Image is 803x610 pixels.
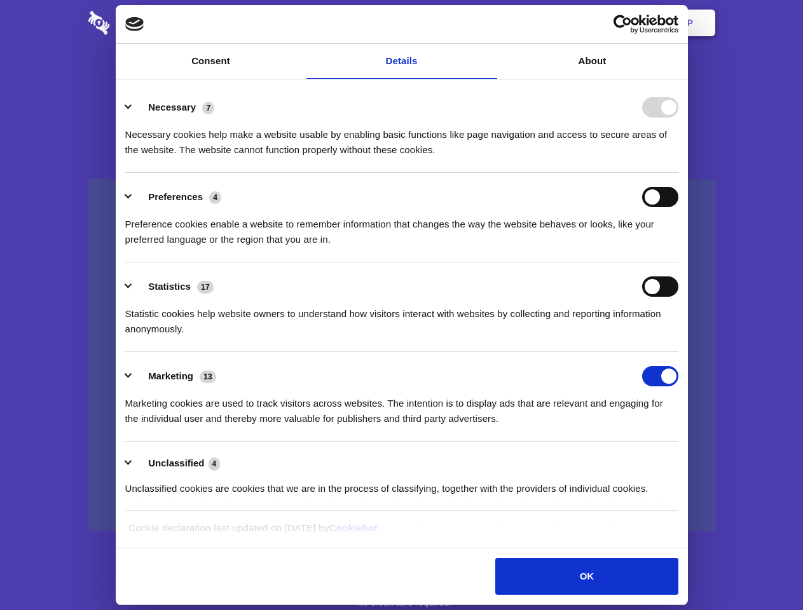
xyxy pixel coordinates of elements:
label: Preferences [148,191,203,202]
button: Necessary (7) [125,97,223,118]
h1: Eliminate Slack Data Loss. [88,57,715,103]
a: Login [577,3,632,43]
a: Usercentrics Cookiebot - opens in a new window [567,15,678,34]
span: 7 [202,102,214,114]
button: Marketing (13) [125,366,224,386]
a: About [497,44,688,79]
a: Pricing [373,3,429,43]
button: Statistics (17) [125,276,222,297]
img: logo-wordmark-white-trans-d4663122ce5f474addd5e946df7df03e33cb6a1c49d2221995e7729f52c070b2.svg [88,11,197,35]
a: Consent [116,44,306,79]
a: Wistia video thumbnail [88,179,715,532]
a: Cookiebot [329,522,378,533]
div: Unclassified cookies are cookies that we are in the process of classifying, together with the pro... [125,471,678,496]
img: logo [125,17,144,31]
a: Contact [516,3,574,43]
a: Details [306,44,497,79]
span: 13 [200,370,216,383]
span: 4 [209,191,221,204]
iframe: Drift Widget Chat Controller [739,546,788,595]
label: Marketing [148,370,193,381]
div: Marketing cookies are used to track visitors across websites. The intention is to display ads tha... [125,386,678,426]
button: Unclassified (4) [125,456,228,471]
div: Statistic cookies help website owners to understand how visitors interact with websites by collec... [125,297,678,337]
div: Cookie declaration last updated on [DATE] by [119,520,684,545]
span: 17 [197,281,214,294]
div: Necessary cookies help make a website usable by enabling basic functions like page navigation and... [125,118,678,158]
button: Preferences (4) [125,187,230,207]
label: Necessary [148,102,196,112]
h4: Auto-redaction of sensitive data, encrypted data sharing and self-destructing private chats. Shar... [88,116,715,158]
button: OK [495,558,678,595]
span: 4 [209,457,221,470]
label: Statistics [148,281,191,292]
div: Preference cookies enable a website to remember information that changes the way the website beha... [125,207,678,247]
